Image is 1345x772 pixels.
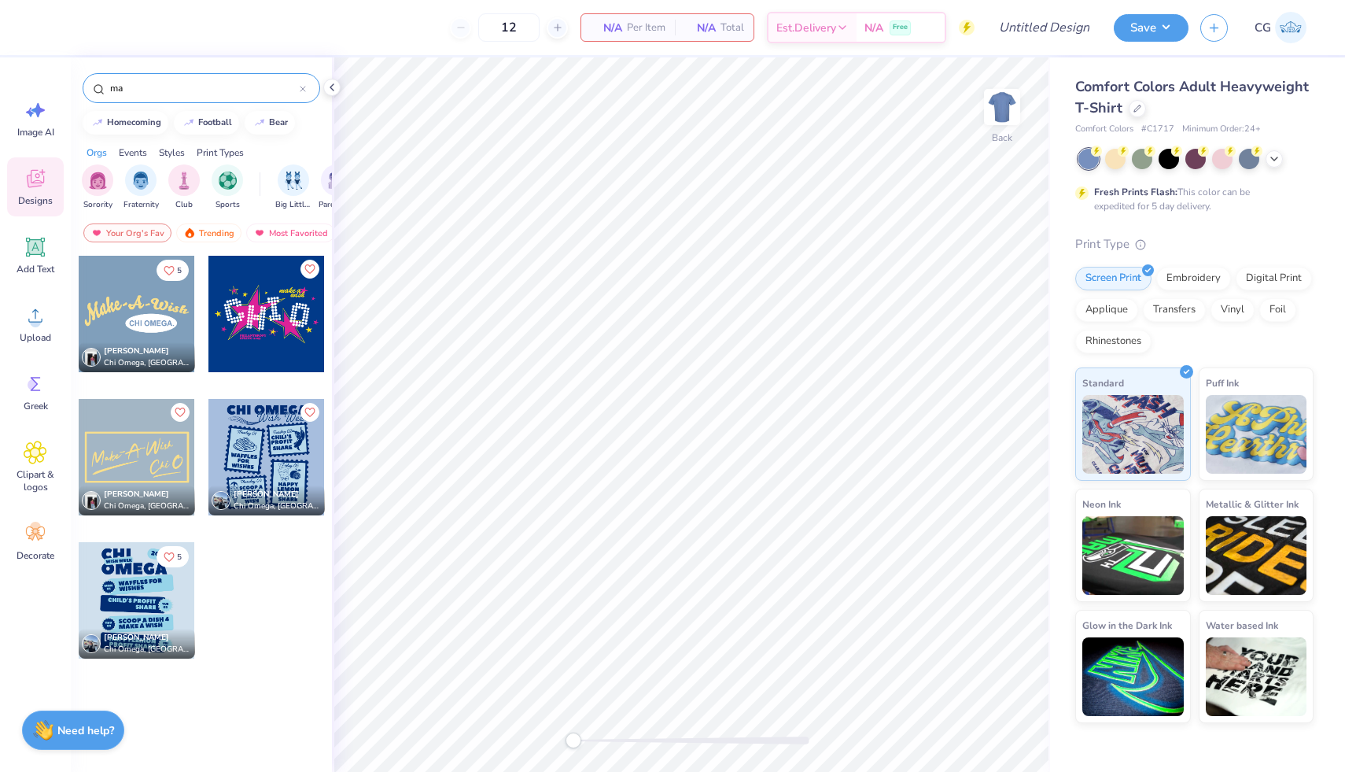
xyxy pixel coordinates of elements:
[104,489,169,500] span: [PERSON_NAME]
[104,345,169,356] span: [PERSON_NAME]
[300,260,319,279] button: Like
[157,546,189,567] button: Like
[107,118,161,127] div: homecoming
[1075,298,1138,322] div: Applique
[17,126,54,139] span: Image AI
[1210,298,1255,322] div: Vinyl
[175,199,193,211] span: Club
[864,20,883,36] span: N/A
[684,20,716,36] span: N/A
[176,223,241,242] div: Trending
[1075,123,1133,136] span: Comfort Colors
[83,223,171,242] div: Your Org's Fav
[1082,395,1184,474] img: Standard
[1255,19,1271,37] span: CG
[17,549,54,562] span: Decorate
[1075,330,1152,353] div: Rhinestones
[104,632,169,643] span: [PERSON_NAME]
[132,172,149,190] img: Fraternity Image
[216,199,240,211] span: Sports
[197,146,244,160] div: Print Types
[1236,267,1312,290] div: Digital Print
[328,172,346,190] img: Parent's Weekend Image
[478,13,540,42] input: – –
[1082,496,1121,512] span: Neon Ink
[175,172,193,190] img: Club Image
[174,111,239,135] button: football
[566,733,581,748] div: Accessibility label
[300,403,319,422] button: Like
[1275,12,1306,43] img: Carlee Gerke
[9,468,61,493] span: Clipart & logos
[1114,14,1188,42] button: Save
[1143,298,1206,322] div: Transfers
[986,91,1018,123] img: Back
[90,227,103,238] img: most_fav.gif
[234,501,319,512] span: Chi Omega, [GEOGRAPHIC_DATA]
[591,20,622,36] span: N/A
[123,164,159,211] button: filter button
[168,164,200,211] button: filter button
[1156,267,1231,290] div: Embroidery
[183,227,196,238] img: trending.gif
[1206,637,1307,716] img: Water based Ink
[269,118,288,127] div: bear
[1094,186,1177,198] strong: Fresh Prints Flash:
[198,118,232,127] div: football
[82,164,113,211] button: filter button
[182,118,195,127] img: trend_line.gif
[87,146,107,160] div: Orgs
[275,199,311,211] span: Big Little Reveal
[1182,123,1261,136] span: Minimum Order: 24 +
[82,164,113,211] div: filter for Sorority
[212,164,243,211] button: filter button
[1082,516,1184,595] img: Neon Ink
[319,164,355,211] div: filter for Parent's Weekend
[123,164,159,211] div: filter for Fraternity
[104,501,189,512] span: Chi Omega, [GEOGRAPHIC_DATA]
[1075,267,1152,290] div: Screen Print
[1082,617,1172,633] span: Glow in the Dark Ink
[253,118,266,127] img: trend_line.gif
[776,20,836,36] span: Est. Delivery
[992,131,1012,145] div: Back
[1206,395,1307,474] img: Puff Ink
[1259,298,1296,322] div: Foil
[18,194,53,207] span: Designs
[1141,123,1174,136] span: # C1717
[285,172,302,190] img: Big Little Reveal Image
[123,199,159,211] span: Fraternity
[83,199,112,211] span: Sorority
[245,111,295,135] button: bear
[1206,496,1299,512] span: Metallic & Glitter Ink
[109,80,300,96] input: Try "Alpha"
[91,118,104,127] img: trend_line.gif
[275,164,311,211] div: filter for Big Little Reveal
[246,223,335,242] div: Most Favorited
[83,111,168,135] button: homecoming
[319,164,355,211] button: filter button
[1075,235,1314,253] div: Print Type
[171,403,190,422] button: Like
[219,172,237,190] img: Sports Image
[1094,185,1288,213] div: This color can be expedited for 5 day delivery.
[1082,637,1184,716] img: Glow in the Dark Ink
[319,199,355,211] span: Parent's Weekend
[24,400,48,412] span: Greek
[986,12,1102,43] input: Untitled Design
[104,644,189,656] span: Chi Omega, [GEOGRAPHIC_DATA]
[1247,12,1314,43] a: CG
[89,172,107,190] img: Sorority Image
[157,260,189,281] button: Like
[253,227,266,238] img: most_fav.gif
[1206,617,1278,633] span: Water based Ink
[720,20,744,36] span: Total
[1206,375,1239,391] span: Puff Ink
[177,553,182,561] span: 5
[893,22,908,33] span: Free
[20,331,51,344] span: Upload
[1206,516,1307,595] img: Metallic & Glitter Ink
[212,164,243,211] div: filter for Sports
[275,164,311,211] button: filter button
[104,357,189,369] span: Chi Omega, [GEOGRAPHIC_DATA]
